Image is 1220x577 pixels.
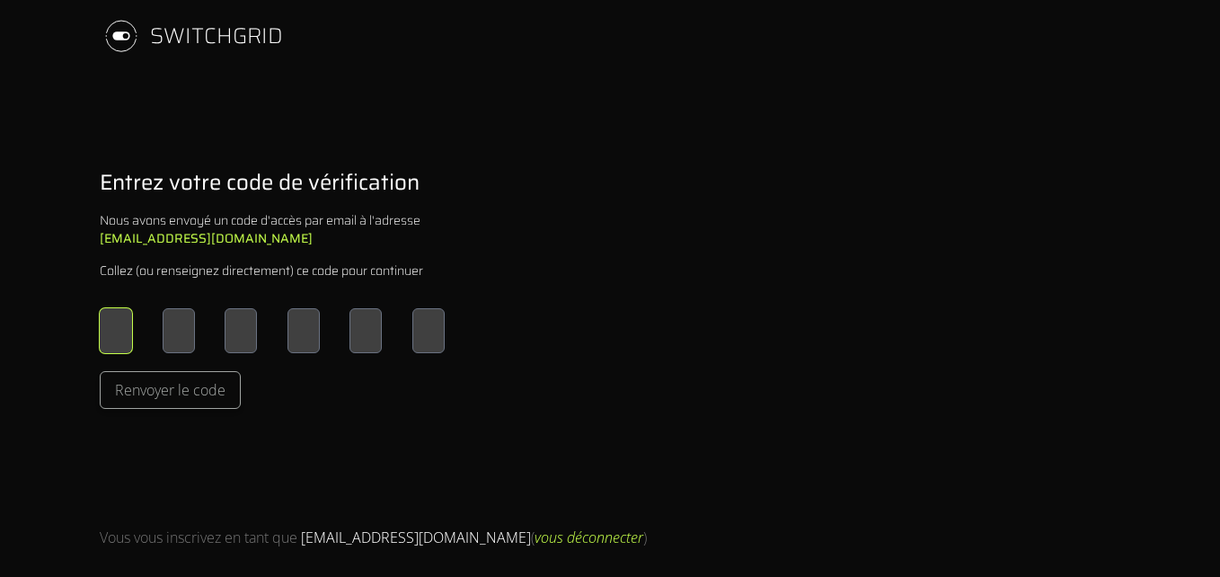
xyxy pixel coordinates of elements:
div: Collez (ou renseignez directement) ce code pour continuer [100,262,423,280]
div: SWITCHGRID [150,22,283,50]
span: [EMAIL_ADDRESS][DOMAIN_NAME] [301,528,531,547]
input: Please enter OTP character 2 [163,308,195,353]
input: Please enter OTP character 6 [412,308,445,353]
input: Please enter OTP character 1 [100,308,132,353]
input: Please enter OTP character 3 [225,308,257,353]
span: Renvoyer le code [115,379,225,401]
span: vous déconnecter [535,528,643,547]
div: Vous vous inscrivez en tant que ( ) [100,527,647,548]
b: [EMAIL_ADDRESS][DOMAIN_NAME] [100,228,313,248]
h1: Entrez votre code de vérification [100,168,420,197]
input: Please enter OTP character 4 [287,308,320,353]
input: Please enter OTP character 5 [349,308,382,353]
div: Nous avons envoyé un code d'accès par email à l'adresse [100,211,445,247]
button: Renvoyer le code [100,371,241,409]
